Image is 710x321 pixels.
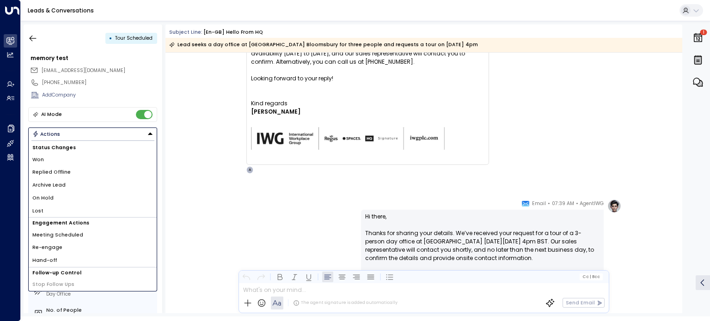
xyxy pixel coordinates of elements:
span: Lost [32,207,43,215]
span: Subject Line: [169,29,202,36]
span: AgentIWG [580,199,604,208]
div: Lead seeks a day office at [GEOGRAPHIC_DATA] Bloomsbury for three people and requests a tour on [... [169,40,478,49]
div: Actions [32,131,61,137]
button: Cc|Bcc [580,273,603,280]
span: • [548,199,550,208]
span: Archive Lead [32,182,66,189]
button: Undo [241,271,252,282]
button: Redo [255,271,266,282]
h1: Status Changes [29,142,157,153]
div: • [109,32,112,44]
h1: Engagement Actions [29,218,157,228]
span: Kind regards [251,99,288,108]
span: | [589,274,591,279]
span: Cc Bcc [582,274,600,279]
div: Button group with a nested menu [28,127,157,140]
span: 1 [700,30,707,35]
span: 07:39 AM [552,199,574,208]
span: Replied Offline [32,169,71,176]
button: 1 [690,28,706,48]
h1: Follow-up Control [29,267,157,278]
img: AIorK4zU2Kz5WUNqa9ifSKC9jFH1hjwenjvh85X70KBOPduETvkeZu4OqG8oPuqbwvp3xfXcMQJCRtwYb-SG [251,127,445,151]
button: Actions [28,127,157,140]
span: On Hold [32,194,54,202]
span: [EMAIL_ADDRESS][DOMAIN_NAME] [42,67,125,74]
p: Hi there, Thanks for sharing your details. We’ve received your request for a tour of a 3-person d... [365,212,600,296]
span: • [576,199,578,208]
div: AddCompany [42,91,157,99]
span: Stop Follow Ups [32,281,74,288]
span: [PERSON_NAME] [251,108,300,116]
span: Re-engage [32,244,62,251]
div: [en-GB] Hello from HQ [203,29,263,36]
span: Meeting Scheduled [32,231,83,239]
div: Day Office [46,291,154,298]
label: No. of People [46,307,154,314]
img: profile-logo.png [607,199,621,213]
div: memory test [31,54,157,62]
span: Won [32,156,44,164]
span: Tour Scheduled [115,35,153,42]
span: Hand-off [32,257,57,264]
div: [PHONE_NUMBER] [42,79,157,86]
div: A [246,166,254,174]
span: Email [532,199,546,208]
div: AI Mode [41,110,62,119]
a: Leads & Conversations [28,6,94,14]
div: The agent signature is added automatically [293,300,398,306]
span: memorytestai67@yahoo.com [42,67,125,74]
